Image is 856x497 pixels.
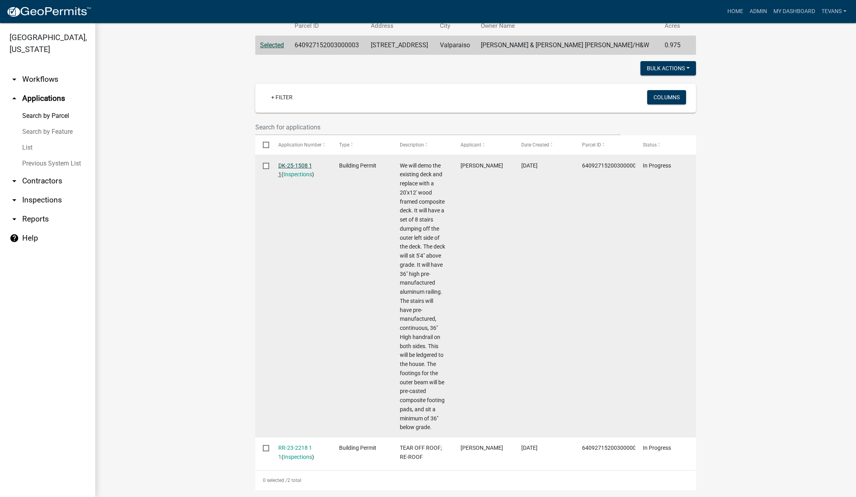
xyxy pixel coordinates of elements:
datatable-header-cell: Application Number [270,135,331,154]
button: Columns [647,90,686,104]
span: TEAR OFF ROOF; RE-ROOF [400,445,442,460]
span: 0 selected / [263,478,287,483]
td: [STREET_ADDRESS] [366,36,435,55]
span: 10/18/2023 [521,445,538,451]
a: Selected [260,41,284,49]
i: help [10,233,19,243]
td: Valparaiso [435,36,476,55]
a: Home [724,4,746,19]
a: DK-25-1508 1 1 [278,162,312,178]
a: RR-23-2218 1 1 [278,445,312,460]
td: 0.975 [660,36,686,55]
input: Search for applications [255,119,621,135]
span: Description [400,142,424,148]
datatable-header-cell: Parcel ID [575,135,635,154]
a: Admin [746,4,770,19]
td: [PERSON_NAME] & [PERSON_NAME] [PERSON_NAME]/H&W [476,36,660,55]
datatable-header-cell: Type [331,135,392,154]
span: 640927152003000003 [582,445,639,451]
span: 640927152003000003 [582,162,639,169]
datatable-header-cell: Applicant [453,135,514,154]
th: Owner Name [476,17,660,35]
span: Building Permit [339,445,376,451]
span: ADAM ROUGHT [461,162,503,169]
th: City [435,17,476,35]
span: In Progress [643,445,671,451]
datatable-header-cell: Select [255,135,270,154]
i: arrow_drop_up [10,94,19,103]
span: Building Permit [339,162,376,169]
th: Parcel ID [290,17,366,35]
datatable-header-cell: Date Created [514,135,575,154]
td: 640927152003000003 [290,36,366,55]
i: arrow_drop_down [10,75,19,84]
datatable-header-cell: Status [635,135,696,154]
div: ( ) [278,443,324,462]
a: + Filter [265,90,299,104]
span: Applicant [461,142,481,148]
span: Parcel ID [582,142,601,148]
a: Inspections [283,171,312,177]
span: In Progress [643,162,671,169]
i: arrow_drop_down [10,195,19,205]
span: 08/13/2025 [521,162,538,169]
i: arrow_drop_down [10,176,19,186]
span: Application Number [278,142,322,148]
a: Inspections [283,454,312,460]
span: Status [643,142,657,148]
th: Address [366,17,435,35]
button: Bulk Actions [640,61,696,75]
a: tevans [818,4,850,19]
span: Type [339,142,349,148]
th: Acres [660,17,686,35]
span: Tori Judy [461,445,503,451]
a: My Dashboard [770,4,818,19]
div: 2 total [255,470,696,490]
span: Date Created [521,142,549,148]
div: ( ) [278,161,324,179]
datatable-header-cell: Description [392,135,453,154]
span: We will demo the existing deck and replace with a 20'x12' wood framed composite deck. It will hav... [400,162,445,431]
i: arrow_drop_down [10,214,19,224]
